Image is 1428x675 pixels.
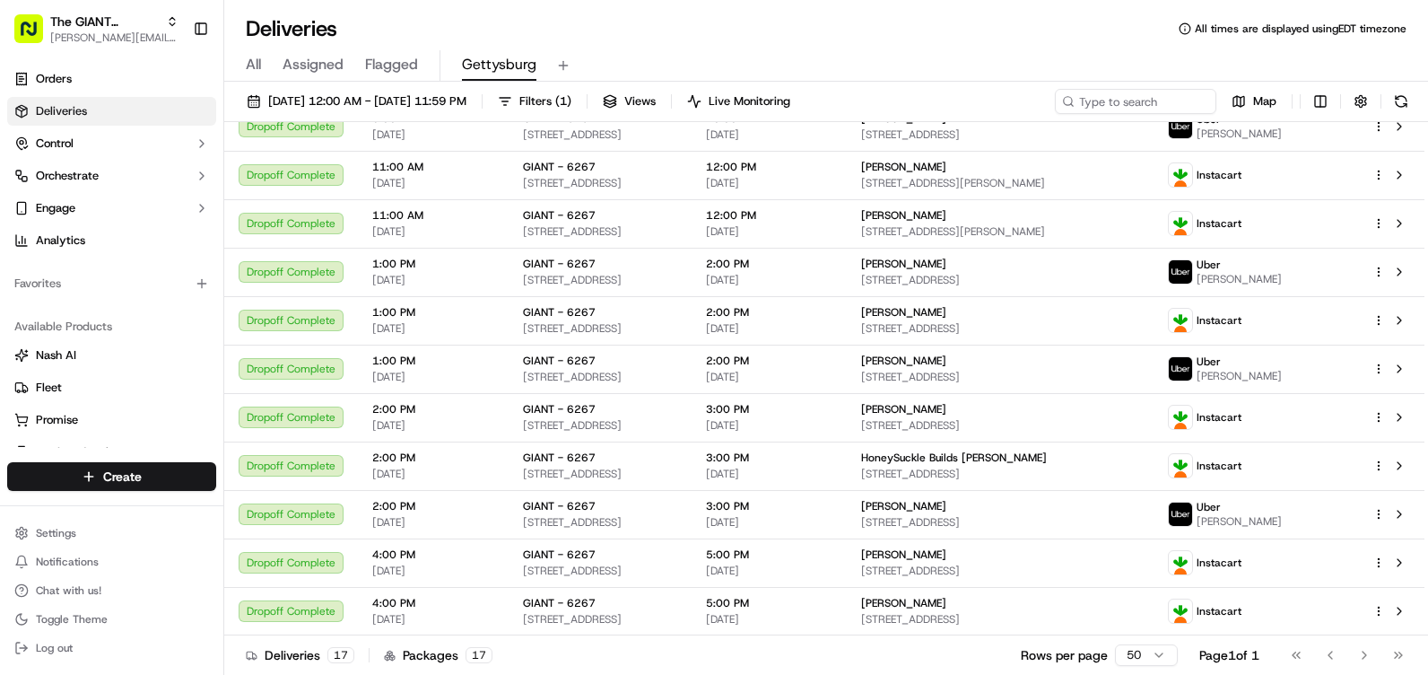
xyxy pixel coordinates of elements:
[7,269,216,298] div: Favorites
[1169,600,1192,623] img: profile_instacart_ahold_partner.png
[861,451,1047,465] span: HoneySuckle Builds [PERSON_NAME]
[861,354,946,368] span: [PERSON_NAME]
[523,515,677,530] span: [STREET_ADDRESS]
[861,499,946,513] span: [PERSON_NAME]
[239,89,475,114] button: [DATE] 12:00 AM - [DATE] 11:59 PM
[372,370,494,384] span: [DATE]
[36,232,85,249] span: Analytics
[1197,313,1241,328] span: Instacart
[861,596,946,610] span: [PERSON_NAME]
[1169,357,1192,381] img: profile_uber_ahold_partner.png
[372,224,494,239] span: [DATE]
[861,257,946,271] span: [PERSON_NAME]
[1169,454,1192,478] img: profile_instacart_ahold_partner.png
[1223,89,1284,114] button: Map
[523,548,596,562] span: GIANT - 6267
[861,467,1140,481] span: [STREET_ADDRESS]
[36,347,76,364] span: Nash AI
[36,526,76,540] span: Settings
[7,406,216,434] button: Promise
[372,418,494,433] span: [DATE]
[861,127,1140,142] span: [STREET_ADDRESS]
[18,171,50,204] img: 1736555255976-a54dd68f-1ca7-489b-9aae-adbdc363a1c4
[47,116,323,135] input: Got a question? Start typing here...
[1169,163,1192,187] img: profile_instacart_ahold_partner.png
[706,354,832,368] span: 2:00 PM
[14,347,209,364] a: Nash AI
[372,354,494,368] span: 1:00 PM
[706,596,832,610] span: 5:00 PM
[861,208,946,223] span: [PERSON_NAME]
[861,402,946,416] span: [PERSON_NAME]
[523,418,677,433] span: [STREET_ADDRESS]
[861,515,1140,530] span: [STREET_ADDRESS]
[706,515,832,530] span: [DATE]
[523,176,677,190] span: [STREET_ADDRESS]
[1169,309,1192,332] img: profile_instacart_ahold_partner.png
[523,160,596,174] span: GIANT - 6267
[1197,500,1221,514] span: Uber
[178,304,217,318] span: Pylon
[706,548,832,562] span: 5:00 PM
[1197,272,1282,286] span: [PERSON_NAME]
[384,646,492,664] div: Packages
[1197,168,1241,182] span: Instacart
[1197,127,1282,141] span: [PERSON_NAME]
[372,160,494,174] span: 11:00 AM
[246,646,354,664] div: Deliveries
[706,273,832,287] span: [DATE]
[36,380,62,396] span: Fleet
[365,54,418,75] span: Flagged
[523,305,596,320] span: GIANT - 6267
[490,89,579,114] button: Filters(1)
[372,596,494,610] span: 4:00 PM
[523,208,596,223] span: GIANT - 6267
[372,127,494,142] span: [DATE]
[523,370,677,384] span: [STREET_ADDRESS]
[1197,216,1241,231] span: Instacart
[372,321,494,336] span: [DATE]
[7,194,216,223] button: Engage
[706,467,832,481] span: [DATE]
[372,402,494,416] span: 2:00 PM
[36,583,101,598] span: Chat with us!
[372,208,494,223] span: 11:00 AM
[61,189,227,204] div: We're available if you need us!
[706,612,832,627] span: [DATE]
[14,412,209,428] a: Promise
[706,127,832,142] span: [DATE]
[1169,551,1192,574] img: profile_instacart_ahold_partner.png
[372,499,494,513] span: 2:00 PM
[706,451,832,465] span: 3:00 PM
[7,65,216,93] a: Orders
[706,402,832,416] span: 3:00 PM
[7,462,216,491] button: Create
[519,93,571,110] span: Filters
[36,412,78,428] span: Promise
[36,641,73,655] span: Log out
[1197,459,1241,473] span: Instacart
[36,168,99,184] span: Orchestrate
[36,200,75,216] span: Engage
[372,548,494,562] span: 4:00 PM
[706,176,832,190] span: [DATE]
[36,555,99,569] span: Notifications
[7,7,186,50] button: The GIANT Company[PERSON_NAME][EMAIL_ADDRESS][PERSON_NAME][DOMAIN_NAME]
[372,273,494,287] span: [DATE]
[523,451,596,465] span: GIANT - 6267
[523,127,677,142] span: [STREET_ADDRESS]
[50,31,178,45] span: [PERSON_NAME][EMAIL_ADDRESS][PERSON_NAME][DOMAIN_NAME]
[170,260,288,278] span: API Documentation
[36,612,108,627] span: Toggle Theme
[61,171,294,189] div: Start new chat
[18,72,327,101] p: Welcome 👋
[1199,646,1259,664] div: Page 1 of 1
[327,647,354,663] div: 17
[1253,93,1276,110] span: Map
[861,273,1140,287] span: [STREET_ADDRESS]
[523,499,596,513] span: GIANT - 6267
[523,467,677,481] span: [STREET_ADDRESS]
[372,305,494,320] span: 1:00 PM
[372,451,494,465] span: 2:00 PM
[7,373,216,402] button: Fleet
